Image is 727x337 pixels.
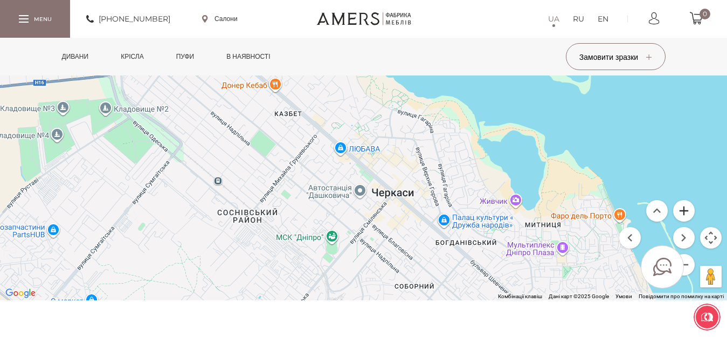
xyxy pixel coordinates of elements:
[639,293,724,299] a: Повідомити про помилку на карті
[3,286,38,300] img: Google
[86,12,170,25] a: [PHONE_NUMBER]
[700,266,722,287] button: Перетягніть чоловічка на карту, щоб відкрити Перегляд вулиць
[700,9,710,19] span: 0
[673,200,695,222] button: Збільшити
[646,200,668,222] button: Перемістити вгору
[579,52,652,62] span: Замовити зразки
[566,43,666,70] button: Замовити зразки
[598,12,608,25] a: EN
[548,12,559,25] a: UA
[700,227,722,249] button: Налаштування камери на Картах
[619,227,641,249] button: Перемістити ліворуч
[615,293,632,299] a: Умови (відкривається в новій вкладці)
[498,293,542,300] button: Комбінації клавіш
[3,286,38,300] a: Відкрити цю область на Картах Google (відкриється нове вікно)
[673,227,695,249] button: Перемістити праворуч
[549,293,609,299] span: Дані карт ©2025 Google
[573,12,584,25] a: RU
[54,38,97,75] a: Дивани
[218,38,278,75] a: в наявності
[202,14,238,24] a: Салони
[168,38,203,75] a: Пуфи
[673,254,695,276] button: Зменшити
[113,38,151,75] a: Крісла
